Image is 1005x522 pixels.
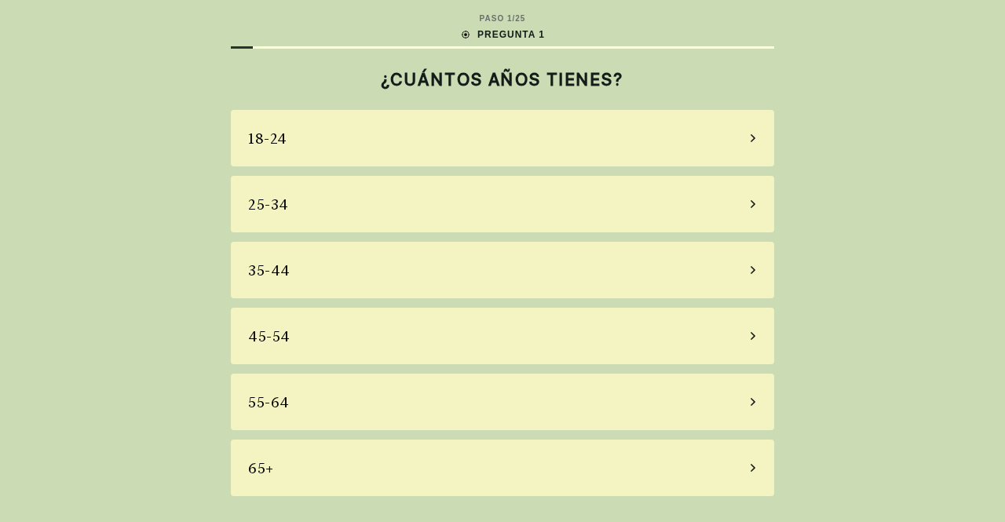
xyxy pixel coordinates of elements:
[381,69,624,89] font: ¿CUÁNTOS AÑOS TIENES?
[480,14,505,23] font: PASO
[248,130,287,147] font: 18-24
[515,14,525,23] font: 25
[477,29,545,40] font: PREGUNTA 1
[248,394,290,411] font: 55-64
[513,14,516,23] font: /
[507,14,513,23] font: 1
[248,460,274,476] font: 65+
[248,262,291,279] font: 35-44
[248,328,291,345] font: 45-54
[248,196,289,213] font: 25-34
